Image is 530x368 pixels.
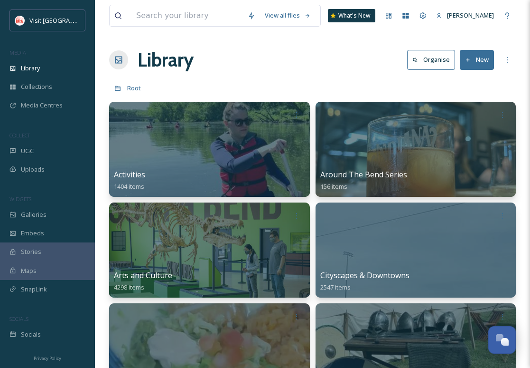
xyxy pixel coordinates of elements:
span: Collections [21,82,52,91]
span: Galleries [21,210,46,219]
a: [PERSON_NAME] [431,6,499,25]
span: Visit [GEOGRAPHIC_DATA] [29,16,103,25]
a: What's New [328,9,375,22]
input: Search your library [131,5,243,26]
img: vsbm-stackedMISH_CMYKlogo2017.jpg [15,16,25,25]
a: Privacy Policy [34,352,61,363]
span: SnapLink [21,285,47,294]
span: Library [21,64,40,73]
a: Organise [407,50,460,69]
span: Stories [21,247,41,256]
span: 156 items [320,182,347,191]
span: Root [127,84,141,92]
span: Embeds [21,229,44,238]
a: Cityscapes & Downtowns2547 items [320,271,409,291]
a: Root [127,82,141,94]
span: 4298 items [114,283,144,291]
button: Open Chat [488,326,516,354]
span: Privacy Policy [34,355,61,361]
button: Organise [407,50,455,69]
span: Around The Bend Series [320,169,407,180]
span: Cityscapes & Downtowns [320,270,409,281]
span: SOCIALS [9,315,28,322]
button: New [460,50,494,69]
a: Arts and Culture4298 items [114,271,172,291]
span: WIDGETS [9,195,31,203]
a: Around The Bend Series156 items [320,170,407,191]
span: 2547 items [320,283,351,291]
a: Activities1404 items [114,170,145,191]
span: MEDIA [9,49,26,56]
span: Media Centres [21,101,63,110]
a: Library [138,46,194,74]
span: Uploads [21,165,45,174]
span: Activities [114,169,145,180]
span: COLLECT [9,132,30,139]
span: Socials [21,330,41,339]
span: Maps [21,266,37,275]
span: 1404 items [114,182,144,191]
span: UGC [21,146,34,155]
span: [PERSON_NAME] [447,11,494,19]
span: Arts and Culture [114,270,172,281]
a: View all files [260,6,316,25]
